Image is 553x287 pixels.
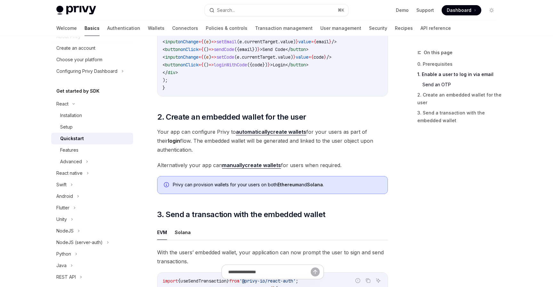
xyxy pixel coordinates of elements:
span: => [209,46,214,52]
span: button [291,46,306,52]
span: } [329,39,332,45]
span: = [198,62,201,68]
span: ); [163,77,168,83]
a: Wallets [148,21,164,36]
a: Basics [84,21,100,36]
span: input [165,54,178,60]
strong: Solana [307,182,323,187]
img: light logo [56,6,96,15]
span: Your app can configure Privy to for your users as part of their flow. The embedded wallet will be... [157,127,388,154]
span: ) [291,54,293,60]
span: < [163,62,165,68]
div: NodeJS (server-auth) [56,239,103,246]
span: > [270,62,273,68]
span: e [206,54,209,60]
span: } [163,85,165,91]
span: } [293,54,296,60]
span: button [165,62,180,68]
span: } [257,46,260,52]
span: () [204,46,209,52]
span: > [260,46,262,52]
span: . [275,54,278,60]
span: setCode [216,54,234,60]
a: 1. Enable a user to log in via email [417,69,502,80]
span: Alternatively your app can for users when required. [157,161,388,170]
a: 3. Send a transaction with the embedded wallet [417,108,502,126]
div: Configuring Privy Dashboard [56,67,117,75]
span: }) [252,46,257,52]
a: Dashboard [442,5,481,15]
span: () [204,62,209,68]
div: Setup [60,123,73,131]
a: Setup [51,121,133,133]
span: </ [285,62,291,68]
span: { [314,39,316,45]
a: API reference [421,21,451,36]
span: > [306,62,309,68]
div: Flutter [56,204,69,212]
a: Connectors [172,21,198,36]
div: Privy can provision wallets for your users on both and . [173,181,381,189]
span: = [198,39,201,45]
a: Choose your platform [51,54,133,65]
span: = [311,39,314,45]
a: Authentication [107,21,140,36]
span: } [268,62,270,68]
span: sendCode [214,46,234,52]
span: ) [209,39,211,45]
span: ( [204,54,206,60]
span: } [296,39,298,45]
a: Security [369,21,387,36]
div: Swift [56,181,67,189]
a: Support [416,7,434,13]
span: currentTarget [242,54,275,60]
div: Python [56,250,71,258]
span: code [252,62,262,68]
span: ) [209,54,211,60]
span: input [165,39,178,45]
span: button [165,46,180,52]
span: /> [332,39,337,45]
span: ({ [247,62,252,68]
button: Toggle dark mode [486,5,497,15]
span: } [324,54,326,60]
a: Welcome [56,21,77,36]
div: NodeJS [56,227,74,235]
span: 3. Send a transaction with the embedded wallet [157,209,325,220]
div: Unity [56,215,67,223]
span: => [211,39,216,45]
span: onClick [180,46,198,52]
span: => [211,54,216,60]
span: Login [273,62,285,68]
span: /> [326,54,332,60]
span: value [278,54,291,60]
a: 2. Create an embedded wallet for the user [417,90,502,108]
span: value [280,39,293,45]
span: 2. Create an embedded wallet for the user [157,112,306,122]
div: Search... [217,6,235,14]
span: onClick [180,62,198,68]
span: { [201,46,204,52]
a: Create an account [51,42,133,54]
span: = [309,54,311,60]
span: < [163,54,165,60]
div: React native [56,169,83,177]
strong: login [168,138,180,144]
div: Quickstart [60,135,84,142]
div: Installation [60,112,82,119]
strong: Ethereum [277,182,299,187]
h5: Get started by SDK [56,87,100,95]
span: }) [262,62,268,68]
a: Quickstart [51,133,133,144]
button: Solana [175,225,191,240]
a: 0. Prerequisites [417,59,502,69]
div: Choose your platform [56,56,102,63]
span: { [311,54,314,60]
strong: manually [222,162,245,168]
span: currentTarget [244,39,278,45]
a: manuallycreate wallets [222,162,281,169]
div: REST API [56,273,76,281]
span: onChange [178,39,198,45]
span: Send Code [262,46,285,52]
div: Features [60,146,78,154]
